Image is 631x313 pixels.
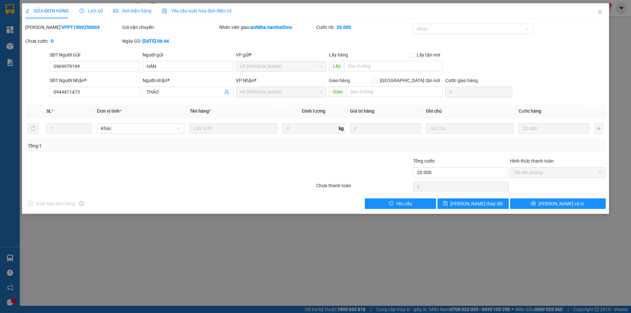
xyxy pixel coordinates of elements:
[510,198,606,209] button: printer[PERSON_NAME] và In
[219,24,315,31] div: Nhân viên giao:
[25,9,30,13] span: edit
[443,201,448,206] span: save
[113,9,118,13] span: picture
[437,198,509,209] button: save[PERSON_NAME] thay đổi
[162,9,167,14] img: icon
[28,123,38,134] button: delete
[344,61,443,71] input: Dọc đường
[25,37,121,45] div: Chưa cước :
[514,168,602,177] span: Tại văn phòng
[346,86,443,97] input: Dọc đường
[33,200,78,207] span: Xuất hóa đơn hàng
[224,89,229,95] span: user-add
[329,52,348,57] span: Lấy hàng
[236,78,254,83] span: VP Nhận
[113,8,152,13] span: Ảnh kiện hàng
[50,77,140,84] div: SĐT Người Nhận
[538,200,584,207] span: [PERSON_NAME] và In
[51,38,54,44] b: 0
[338,123,345,134] span: kg
[142,38,169,44] b: [DATE] 06:44
[519,123,589,134] input: 0
[80,9,84,13] span: clock-circle
[445,87,512,97] input: Cước giao hàng
[365,198,436,209] button: exclamation-circleYêu cầu
[531,201,536,206] span: printer
[97,108,122,114] span: Đơn vị tính
[426,123,513,134] input: Ghi Chú
[597,10,602,15] span: close
[350,123,421,134] input: 0
[510,158,554,164] label: Hình thức thanh toán
[101,123,180,133] span: Khác
[80,8,103,13] span: Lịch sử
[46,108,52,114] span: SL
[143,51,233,58] div: Người gửi
[350,108,374,114] span: Giá trị hàng
[450,200,503,207] span: [PERSON_NAME] thay đổi
[143,77,233,84] div: Người nhận
[79,201,84,206] span: info-circle
[519,108,541,114] span: Cước hàng
[389,201,393,206] span: exclamation-circle
[396,200,412,207] span: Yêu cầu
[377,77,443,84] span: [GEOGRAPHIC_DATA] tận nơi
[316,24,412,31] div: Cước rồi :
[162,8,231,13] span: Yêu cầu xuất hóa đơn điện tử
[28,142,244,149] div: Tổng: 1
[122,37,218,45] div: Ngày GD:
[315,182,412,193] div: Chưa thanh toán
[329,61,344,71] span: Lấy
[240,61,322,71] span: VP Phan Thiết
[302,108,325,114] span: Định lượng
[190,108,211,114] span: Tên hàng
[25,8,69,13] span: SỬA ĐƠN HÀNG
[329,78,350,83] span: Giao hàng
[236,51,326,58] div: VP gửi
[250,25,292,30] b: anhkha.namhailimo
[413,158,435,164] span: Tổng cước
[329,86,346,97] span: Giao
[337,25,351,30] b: 20.000
[591,3,609,22] button: Close
[595,123,603,134] button: plus
[240,87,322,97] span: VP Phạm Ngũ Lão
[50,51,140,58] div: SĐT Người Gửi
[423,105,516,118] th: Ghi chú
[190,123,277,134] input: VD: Bàn, Ghế
[25,24,121,31] div: [PERSON_NAME]:
[61,25,100,30] b: VPPT1509250004
[414,51,443,58] span: Lấy tận nơi
[122,24,218,31] div: Gói vận chuyển:
[445,78,478,83] label: Cước giao hàng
